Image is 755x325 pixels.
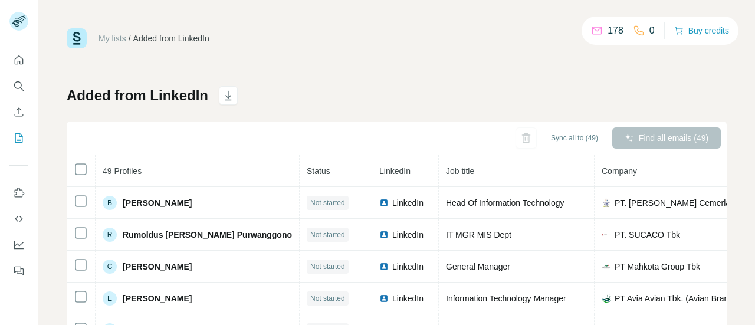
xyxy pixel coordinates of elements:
[9,50,28,71] button: Quick start
[649,24,655,38] p: 0
[379,230,389,239] img: LinkedIn logo
[67,86,208,105] h1: Added from LinkedIn
[99,34,126,43] a: My lists
[446,230,511,239] span: IT MGR MIS Dept
[602,166,637,176] span: Company
[9,127,28,149] button: My lists
[123,197,192,209] span: [PERSON_NAME]
[123,261,192,273] span: [PERSON_NAME]
[551,133,598,143] span: Sync all to (49)
[9,234,28,255] button: Dashboard
[310,261,345,272] span: Not started
[446,294,566,303] span: Information Technology Manager
[103,196,117,210] div: B
[129,32,131,44] li: /
[103,228,117,242] div: R
[615,197,743,209] span: PT. [PERSON_NAME] Cemerlang (Orang Tua Group)
[674,22,729,39] button: Buy credits
[9,182,28,203] button: Use Surfe on LinkedIn
[133,32,209,44] div: Added from LinkedIn
[602,294,611,303] img: company-logo
[103,260,117,274] div: C
[103,166,142,176] span: 49 Profiles
[392,261,424,273] span: LinkedIn
[602,230,611,239] img: company-logo
[67,28,87,48] img: Surfe Logo
[446,262,510,271] span: General Manager
[9,75,28,97] button: Search
[446,166,474,176] span: Job title
[123,229,292,241] span: Rumoldus [PERSON_NAME] Purwanggono
[615,293,740,304] span: PT Avia Avian Tbk. (Avian Brands)
[310,198,345,208] span: Not started
[615,261,700,273] span: PT Mahkota Group Tbk
[379,198,389,208] img: LinkedIn logo
[9,208,28,229] button: Use Surfe API
[310,229,345,240] span: Not started
[379,294,389,303] img: LinkedIn logo
[103,291,117,306] div: E
[310,293,345,304] span: Not started
[602,198,611,208] img: company-logo
[446,198,564,208] span: Head Of Information Technology
[615,229,680,241] span: PT. SUCACO Tbk
[9,101,28,123] button: Enrich CSV
[307,166,330,176] span: Status
[392,229,424,241] span: LinkedIn
[392,197,424,209] span: LinkedIn
[379,166,411,176] span: LinkedIn
[392,293,424,304] span: LinkedIn
[608,24,623,38] p: 178
[123,293,192,304] span: [PERSON_NAME]
[543,129,606,147] button: Sync all to (49)
[379,262,389,271] img: LinkedIn logo
[602,262,611,271] img: company-logo
[9,260,28,281] button: Feedback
